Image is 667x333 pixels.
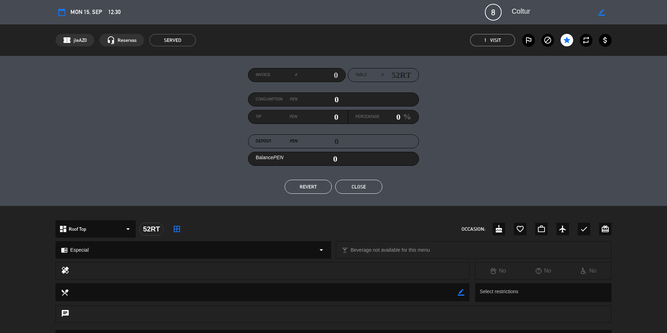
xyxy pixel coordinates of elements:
[475,266,520,275] div: No
[598,9,605,16] i: border_color
[256,154,283,162] label: Balance
[289,113,297,120] em: PEN
[495,225,503,233] i: cake
[400,110,411,124] em: %
[544,36,552,44] i: block
[61,266,69,276] i: healing
[580,225,588,233] i: check
[516,225,524,233] i: favorite_border
[74,36,87,44] span: jleAZ0
[108,7,121,17] span: 12:30
[559,225,567,233] i: airplanemode_active
[55,6,68,18] button: calendar_today
[139,223,164,236] div: 52RT
[462,225,485,233] span: OCCASION:
[490,36,501,44] em: Visit
[380,112,400,122] input: 0
[297,70,338,80] input: 0
[256,113,297,120] label: Tip
[61,309,69,319] i: chat
[355,113,380,120] label: Percentage
[256,96,297,103] label: Consumption
[351,246,430,254] span: Beverage not available for this menu
[290,96,297,103] em: PEN
[342,247,348,253] i: local_bar
[173,225,181,233] i: border_all
[149,34,196,46] span: SERVED
[383,70,411,80] input: number
[273,155,284,160] em: PEN
[563,36,571,44] i: star
[484,36,487,44] span: 1
[601,225,609,233] i: card_giftcard
[355,72,367,79] span: Table
[582,36,590,44] i: repeat
[295,72,297,79] em: #
[256,72,297,79] label: Invoice
[335,180,382,194] button: Close
[290,138,297,145] em: PEN
[458,289,464,296] i: border_color
[118,36,137,44] span: Reservas
[537,225,546,233] i: work_outline
[63,36,71,44] span: confirmation_number
[297,94,339,105] input: 0
[61,288,68,296] i: local_dining
[107,36,115,44] i: headset_mic
[69,225,86,233] span: Roof Top
[521,266,566,275] div: No
[485,4,502,21] span: 8
[601,36,609,44] i: attach_money
[317,246,325,254] i: arrow_drop_down
[297,112,338,122] input: 0
[124,225,132,233] i: arrow_drop_down
[58,8,66,16] i: calendar_today
[381,72,383,79] em: #
[59,225,67,233] i: dashboard
[285,180,332,194] button: REVERT
[70,7,102,17] span: Mon 15, Sep
[61,247,68,253] i: chrome_reader_mode
[524,36,533,44] i: outlined_flag
[566,266,611,275] div: No
[256,138,297,145] label: Deposit
[70,246,89,254] span: Especial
